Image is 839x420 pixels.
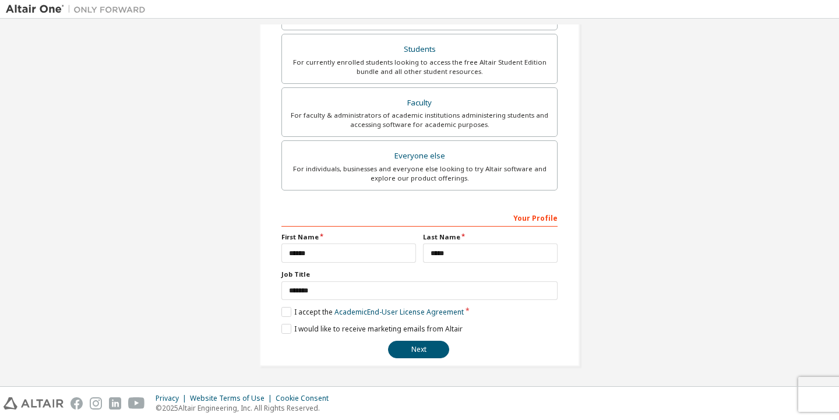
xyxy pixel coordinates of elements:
[281,324,463,334] label: I would like to receive marketing emails from Altair
[90,397,102,410] img: instagram.svg
[6,3,151,15] img: Altair One
[334,307,464,317] a: Academic End-User License Agreement
[289,164,550,183] div: For individuals, businesses and everyone else looking to try Altair software and explore our prod...
[70,397,83,410] img: facebook.svg
[289,58,550,76] div: For currently enrolled students looking to access the free Altair Student Edition bundle and all ...
[190,394,276,403] div: Website Terms of Use
[289,111,550,129] div: For faculty & administrators of academic institutions administering students and accessing softwa...
[156,403,336,413] p: © 2025 Altair Engineering, Inc. All Rights Reserved.
[423,232,558,242] label: Last Name
[281,208,558,227] div: Your Profile
[3,397,64,410] img: altair_logo.svg
[276,394,336,403] div: Cookie Consent
[281,270,558,279] label: Job Title
[156,394,190,403] div: Privacy
[128,397,145,410] img: youtube.svg
[289,148,550,164] div: Everyone else
[289,41,550,58] div: Students
[281,307,464,317] label: I accept the
[388,341,449,358] button: Next
[109,397,121,410] img: linkedin.svg
[281,232,416,242] label: First Name
[289,95,550,111] div: Faculty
